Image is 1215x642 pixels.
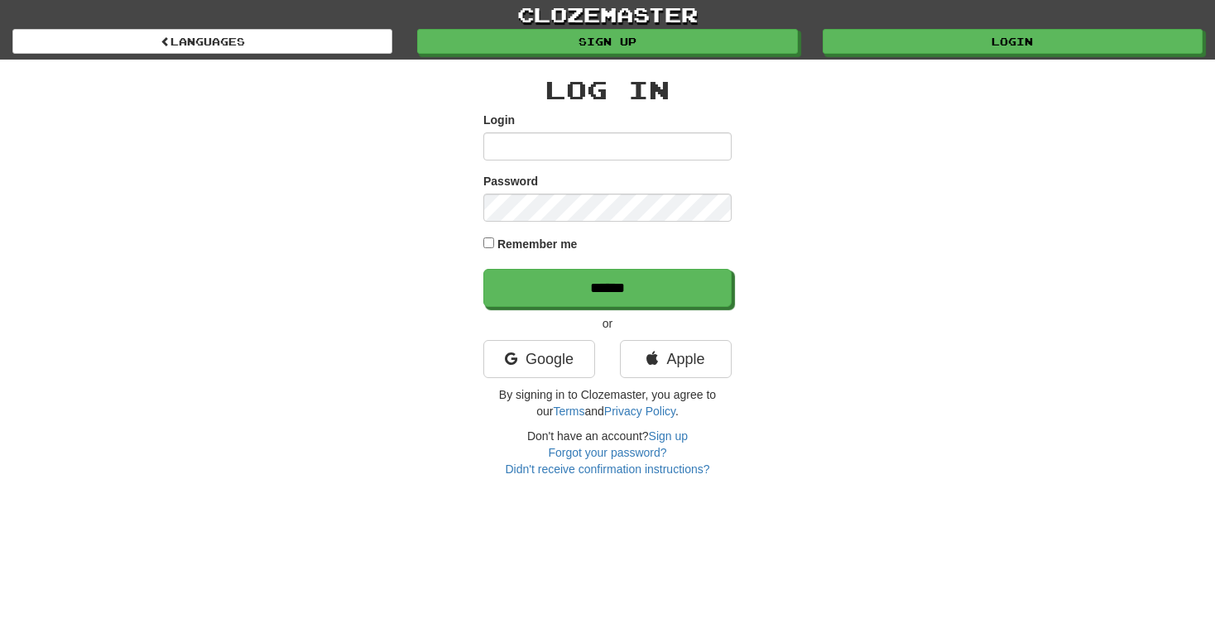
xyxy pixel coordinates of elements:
a: Forgot your password? [548,446,666,459]
div: Don't have an account? [483,428,732,477]
a: Login [823,29,1203,54]
a: Google [483,340,595,378]
p: By signing in to Clozemaster, you agree to our and . [483,386,732,419]
label: Remember me [497,236,578,252]
a: Didn't receive confirmation instructions? [505,462,709,476]
a: Apple [620,340,732,378]
label: Password [483,173,538,189]
a: Privacy Policy [604,405,675,418]
h2: Log In [483,76,732,103]
a: Sign up [417,29,797,54]
label: Login [483,112,515,128]
a: Terms [553,405,584,418]
a: Sign up [649,429,688,443]
p: or [483,315,732,332]
a: Languages [12,29,392,54]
